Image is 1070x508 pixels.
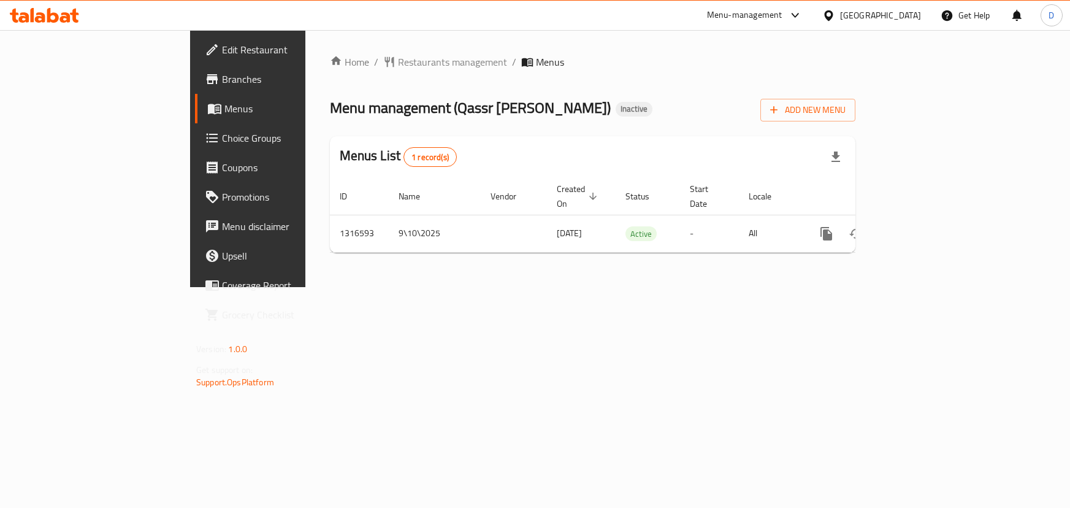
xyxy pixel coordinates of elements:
span: Restaurants management [398,55,507,69]
td: All [739,215,802,252]
th: Actions [802,178,939,215]
span: Version: [196,341,226,357]
span: ID [340,189,363,204]
div: Export file [821,142,850,172]
a: Grocery Checklist [195,300,369,329]
span: D [1049,9,1054,22]
a: Choice Groups [195,123,369,153]
span: 1.0.0 [228,341,247,357]
span: Grocery Checklist [222,307,359,322]
span: Locale [749,189,787,204]
div: Inactive [616,102,652,117]
li: / [512,55,516,69]
button: Add New Menu [760,99,855,121]
a: Promotions [195,182,369,212]
span: Name [399,189,436,204]
table: enhanced table [330,178,939,253]
button: more [812,219,841,248]
span: Coverage Report [222,278,359,293]
td: - [680,215,739,252]
span: Edit Restaurant [222,42,359,57]
div: Total records count [403,147,457,167]
span: Vendor [491,189,532,204]
span: Branches [222,72,359,87]
span: Status [625,189,665,204]
a: Menus [195,94,369,123]
span: Choice Groups [222,131,359,145]
li: / [374,55,378,69]
span: Get support on: [196,362,253,378]
a: Coupons [195,153,369,182]
a: Menu disclaimer [195,212,369,241]
a: Restaurants management [383,55,507,69]
span: Promotions [222,190,359,204]
span: Menus [536,55,564,69]
span: Menu disclaimer [222,219,359,234]
span: [DATE] [557,225,582,241]
div: Active [625,226,657,241]
span: Active [625,227,657,241]
span: 1 record(s) [404,152,456,163]
a: Branches [195,64,369,94]
span: Start Date [690,182,724,211]
nav: breadcrumb [330,55,855,69]
div: [GEOGRAPHIC_DATA] [840,9,921,22]
h2: Menus List [340,147,457,167]
button: Change Status [841,219,871,248]
a: Edit Restaurant [195,35,369,64]
span: Menus [224,101,359,116]
span: Upsell [222,248,359,263]
a: Upsell [195,241,369,271]
span: Add New Menu [770,102,846,118]
span: Created On [557,182,601,211]
a: Coverage Report [195,271,369,300]
td: 9\10\2025 [389,215,481,252]
div: Menu-management [707,8,782,23]
a: Support.OpsPlatform [196,374,274,390]
span: Coupons [222,160,359,175]
span: Menu management ( Qassr [PERSON_NAME] ) [330,94,611,121]
span: Inactive [616,104,652,114]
